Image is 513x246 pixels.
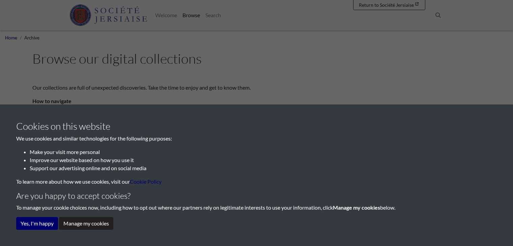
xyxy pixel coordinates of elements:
[16,217,58,230] button: Yes, I'm happy
[16,204,497,212] p: To manage your cookie choices now, including how to opt out where our partners rely on legitimate...
[16,178,497,186] p: To learn more about how we use cookies, visit our
[30,148,497,156] li: Make your visit more personal
[333,204,380,211] strong: Manage my cookies
[30,164,497,172] li: Support our advertising online and on social media
[59,217,113,230] button: Manage my cookies
[30,156,497,164] li: Improve our website based on how you use it
[130,178,162,185] a: learn more about cookies
[16,191,497,201] h4: Are you happy to accept cookies?
[16,121,497,132] h3: Cookies on this website
[16,134,497,143] p: We use cookies and similar technologies for the following purposes:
